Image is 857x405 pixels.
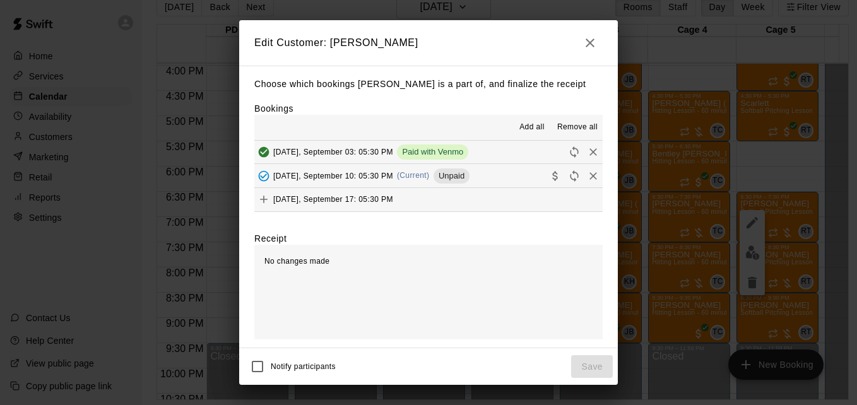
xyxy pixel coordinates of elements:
span: No changes made [264,257,329,266]
span: Notify participants [271,362,336,371]
h2: Edit Customer: [PERSON_NAME] [239,20,618,66]
button: Remove all [552,117,603,138]
span: Remove [584,146,603,156]
button: Added - Collect Payment[DATE], September 10: 05:30 PM(Current)UnpaidCollect paymentRescheduleRemove [254,164,603,187]
p: Choose which bookings [PERSON_NAME] is a part of, and finalize the receipt [254,76,603,92]
span: [DATE], September 03: 05:30 PM [273,147,393,156]
span: Collect payment [546,170,565,180]
label: Receipt [254,232,287,245]
span: (Current) [397,171,430,180]
label: Bookings [254,103,293,114]
span: Reschedule [565,146,584,156]
span: Unpaid [434,171,470,180]
button: Added - Collect Payment [254,167,273,185]
button: Add[DATE], September 17: 05:30 PM [254,188,603,211]
span: Remove [584,170,603,180]
button: Added & Paid[DATE], September 03: 05:30 PMPaid with VenmoRescheduleRemove [254,141,603,164]
span: Paid with Venmo [397,147,468,156]
button: Added & Paid [254,143,273,161]
span: [DATE], September 10: 05:30 PM [273,171,393,180]
span: Add all [519,121,545,134]
span: Add [254,194,273,204]
span: Reschedule [565,170,584,180]
button: Add all [512,117,552,138]
span: [DATE], September 17: 05:30 PM [273,195,393,204]
span: Remove all [557,121,598,134]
